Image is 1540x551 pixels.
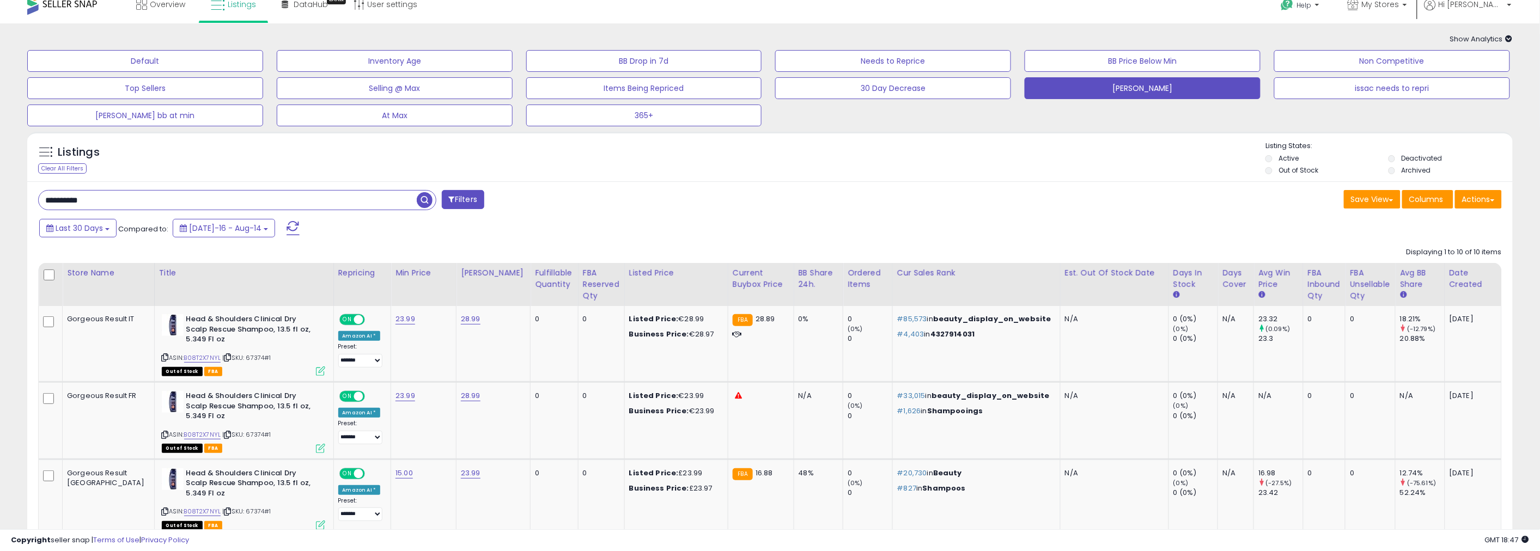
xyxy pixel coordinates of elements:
[222,353,271,362] span: | SKU: 67374#1
[1173,290,1180,300] small: Days In Stock.
[848,479,863,487] small: (0%)
[1400,334,1444,344] div: 20.88%
[1173,401,1189,410] small: (0%)
[58,145,100,160] h5: Listings
[897,483,917,493] span: #827
[535,391,570,401] div: 0
[1258,488,1303,498] div: 23.42
[583,391,616,401] div: 0
[395,390,415,401] a: 23.99
[1402,166,1431,175] label: Archived
[848,325,863,333] small: (0%)
[1407,479,1436,487] small: (-75.61%)
[848,391,892,401] div: 0
[1173,267,1214,290] div: Days In Stock
[1407,247,1502,258] div: Displaying 1 to 10 of 10 items
[799,267,839,290] div: BB Share 24h.
[848,401,863,410] small: (0%)
[1173,411,1218,421] div: 0 (0%)
[756,468,773,478] span: 16.88
[1173,488,1218,498] div: 0 (0%)
[629,314,720,324] div: €28.99
[186,391,319,424] b: Head & Shoulders Clinical Dry Scalp Rescue Shampoo, 13.5 fl oz, 5.349 Fl oz
[363,315,380,325] span: OFF
[184,430,221,439] a: B08T2X7NYL
[1279,154,1299,163] label: Active
[363,392,380,401] span: OFF
[1350,391,1387,401] div: 0
[848,411,892,421] div: 0
[535,468,570,478] div: 0
[1450,391,1493,401] div: [DATE]
[897,483,1052,493] p: in
[277,50,513,72] button: Inventory Age
[1258,391,1295,401] div: N/A
[1173,391,1218,401] div: 0 (0%)
[118,224,168,234] span: Compared to:
[222,507,271,516] span: | SKU: 67374#1
[1065,468,1160,478] p: N/A
[629,391,720,401] div: €23.99
[897,391,1052,401] p: in
[395,314,415,325] a: 23.99
[1400,290,1407,300] small: Avg BB Share.
[733,314,753,326] small: FBA
[340,392,354,401] span: ON
[338,485,381,495] div: Amazon AI *
[461,314,480,325] a: 28.99
[1485,535,1529,545] span: 2025-09-14 18:47 GMT
[629,390,679,401] b: Listed Price:
[1258,267,1299,290] div: Avg Win Price
[461,390,480,401] a: 28.99
[897,390,926,401] span: #33,015
[1173,468,1218,478] div: 0 (0%)
[67,314,146,324] div: Gorgeous Result IT
[162,367,203,376] span: All listings that are currently out of stock and unavailable for purchase on Amazon
[395,267,452,279] div: Min Price
[629,314,679,324] b: Listed Price:
[338,497,383,522] div: Preset:
[897,267,1056,279] div: Cur Sales Rank
[1222,314,1245,324] div: N/A
[1222,391,1245,401] div: N/A
[526,50,762,72] button: BB Drop in 7d
[1450,468,1493,478] div: [DATE]
[1344,190,1401,209] button: Save View
[162,391,325,451] div: ASIN:
[1265,141,1513,151] p: Listing States:
[1025,50,1261,72] button: BB Price Below Min
[1455,190,1502,209] button: Actions
[897,314,1052,324] p: in
[1065,314,1160,324] p: N/A
[629,267,723,279] div: Listed Price
[277,105,513,126] button: At Max
[338,331,381,341] div: Amazon AI *
[848,334,892,344] div: 0
[1400,267,1440,290] div: Avg BB Share
[1350,468,1387,478] div: 0
[1173,479,1189,487] small: (0%)
[897,468,927,478] span: #20,730
[1400,314,1444,324] div: 18.21%
[222,430,271,439] span: | SKU: 67374#1
[1400,488,1444,498] div: 52.24%
[338,343,383,368] div: Preset:
[67,391,146,401] div: Gorgeous Result FR
[159,267,329,279] div: Title
[204,367,223,376] span: FBA
[526,105,762,126] button: 365+
[1265,325,1290,333] small: (0.09%)
[733,468,753,480] small: FBA
[1274,50,1510,72] button: Non Competitive
[141,535,189,545] a: Privacy Policy
[897,406,921,416] span: #1,626
[897,329,924,339] span: #4,403
[897,468,1052,478] p: in
[338,267,387,279] div: Repricing
[799,468,835,478] div: 48%
[340,469,354,478] span: ON
[11,535,189,546] div: seller snap | |
[162,391,184,413] img: 41zcMvFTwvL._SL40_.jpg
[1297,1,1312,10] span: Help
[1025,77,1261,99] button: [PERSON_NAME]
